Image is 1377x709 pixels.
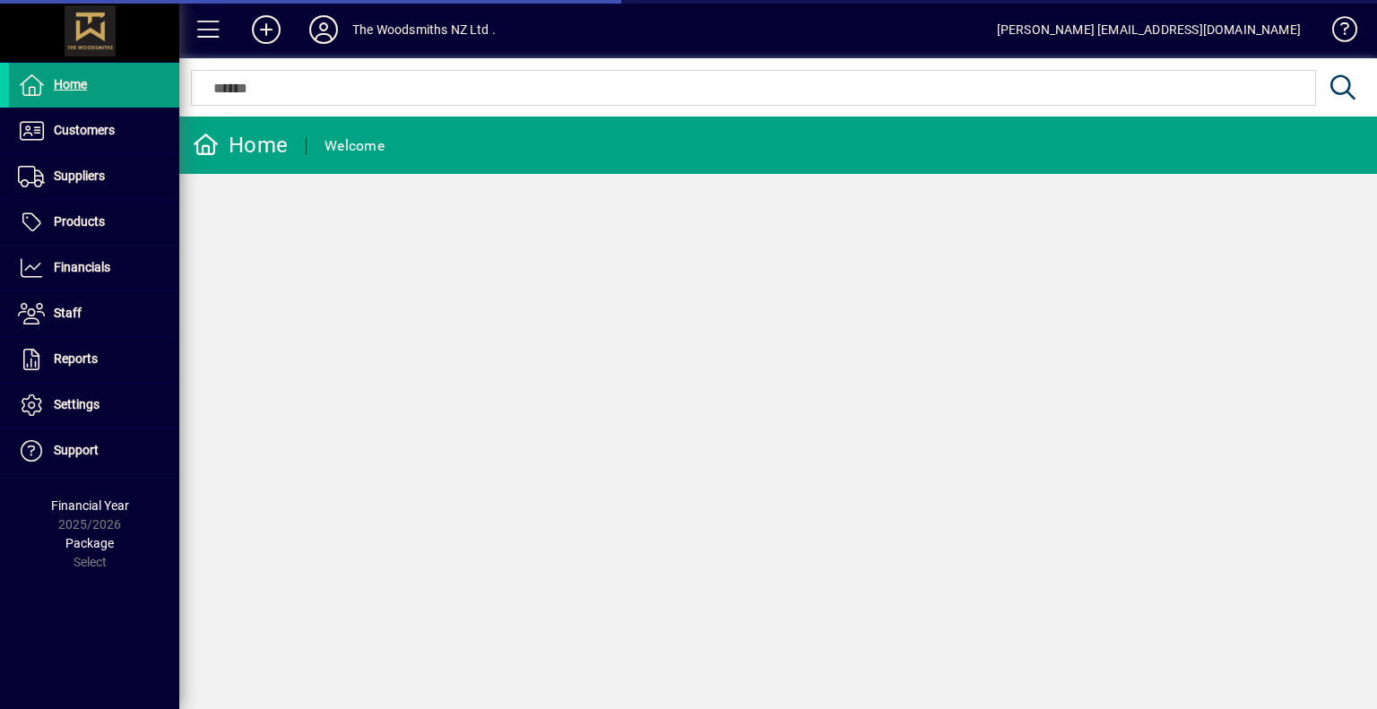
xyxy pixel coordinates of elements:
[295,13,352,46] button: Profile
[9,154,179,199] a: Suppliers
[54,77,87,91] span: Home
[9,383,179,428] a: Settings
[325,132,385,160] div: Welcome
[54,123,115,137] span: Customers
[54,306,82,320] span: Staff
[54,260,110,274] span: Financials
[54,169,105,183] span: Suppliers
[352,15,496,44] div: The Woodsmiths NZ Ltd .
[997,15,1301,44] div: [PERSON_NAME] [EMAIL_ADDRESS][DOMAIN_NAME]
[54,397,100,411] span: Settings
[1319,4,1355,62] a: Knowledge Base
[193,131,288,160] div: Home
[54,214,105,229] span: Products
[238,13,295,46] button: Add
[9,337,179,382] a: Reports
[9,246,179,290] a: Financials
[9,428,179,473] a: Support
[51,498,129,513] span: Financial Year
[54,443,99,457] span: Support
[9,200,179,245] a: Products
[54,351,98,366] span: Reports
[65,536,114,550] span: Package
[9,108,179,153] a: Customers
[9,291,179,336] a: Staff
